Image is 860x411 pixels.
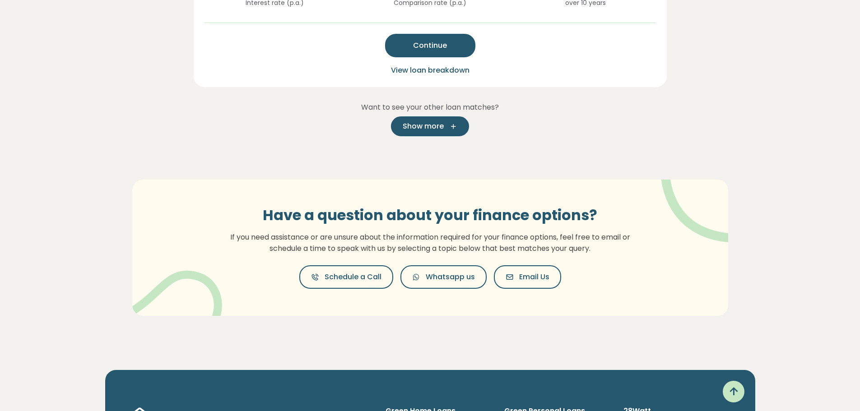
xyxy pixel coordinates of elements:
span: Whatsapp us [426,272,475,282]
img: vector [126,247,222,337]
img: vector [637,155,755,243]
span: View loan breakdown [391,65,470,75]
button: Show more [391,116,469,136]
button: Whatsapp us [400,265,487,289]
p: Want to see your other loan matches? [194,102,667,113]
button: View loan breakdown [388,65,472,76]
span: Show more [403,121,444,132]
span: Email Us [519,272,549,282]
button: Email Us [494,265,561,289]
p: If you need assistance or are unsure about the information required for your finance options, fee... [225,231,636,254]
span: Schedule a Call [325,272,381,282]
button: Schedule a Call [299,265,393,289]
span: Continue [413,40,447,51]
button: Continue [385,34,475,57]
h3: Have a question about your finance options? [225,207,636,224]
